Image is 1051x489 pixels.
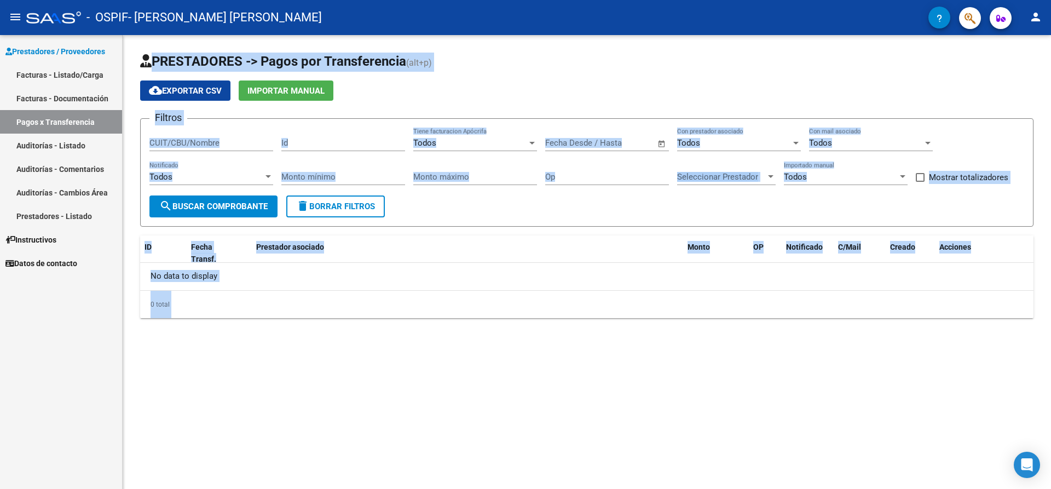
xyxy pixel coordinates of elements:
button: Exportar CSV [140,80,230,101]
datatable-header-cell: Notificado [782,235,834,272]
span: Prestadores / Proveedores [5,45,105,57]
span: OP [753,243,764,251]
datatable-header-cell: Acciones [935,235,1033,272]
span: Instructivos [5,234,56,246]
span: Mostrar totalizadores [929,171,1008,184]
mat-icon: person [1029,10,1042,24]
input: Start date [545,138,581,148]
datatable-header-cell: Prestador asociado [252,235,683,272]
span: Prestador asociado [256,243,324,251]
mat-icon: cloud_download [149,84,162,97]
button: Open calendar [656,137,668,150]
span: Seleccionar Prestador [677,172,766,182]
span: Todos [149,172,172,182]
button: Buscar Comprobante [149,195,278,217]
span: Borrar Filtros [296,202,375,211]
div: No data to display [140,263,1033,290]
span: Todos [677,138,700,148]
span: Fecha Transf. [191,243,216,264]
span: - OSPIF [86,5,128,30]
span: Todos [413,138,436,148]
span: Acciones [939,243,971,251]
span: Exportar CSV [149,86,222,96]
span: PRESTADORES -> Pagos por Transferencia [140,54,406,69]
div: Open Intercom Messenger [1014,452,1040,478]
h3: Filtros [149,110,187,125]
span: C/Mail [838,243,861,251]
span: Notificado [786,243,823,251]
button: Importar Manual [239,80,333,101]
span: Todos [784,172,807,182]
mat-icon: delete [296,199,309,212]
datatable-header-cell: Monto [683,235,749,272]
datatable-header-cell: OP [749,235,782,272]
button: Borrar Filtros [286,195,385,217]
span: Datos de contacto [5,257,77,269]
datatable-header-cell: ID [140,235,187,272]
span: (alt+p) [406,57,432,68]
span: Monto [688,243,710,251]
mat-icon: menu [9,10,22,24]
span: - [PERSON_NAME] [PERSON_NAME] [128,5,322,30]
span: Buscar Comprobante [159,202,268,211]
input: End date [591,138,644,148]
span: ID [145,243,152,251]
span: Creado [890,243,915,251]
span: Todos [809,138,832,148]
mat-icon: search [159,199,172,212]
datatable-header-cell: Creado [886,235,935,272]
div: 0 total [140,291,1033,318]
span: Importar Manual [247,86,325,96]
datatable-header-cell: C/Mail [834,235,886,272]
datatable-header-cell: Fecha Transf. [187,235,236,272]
